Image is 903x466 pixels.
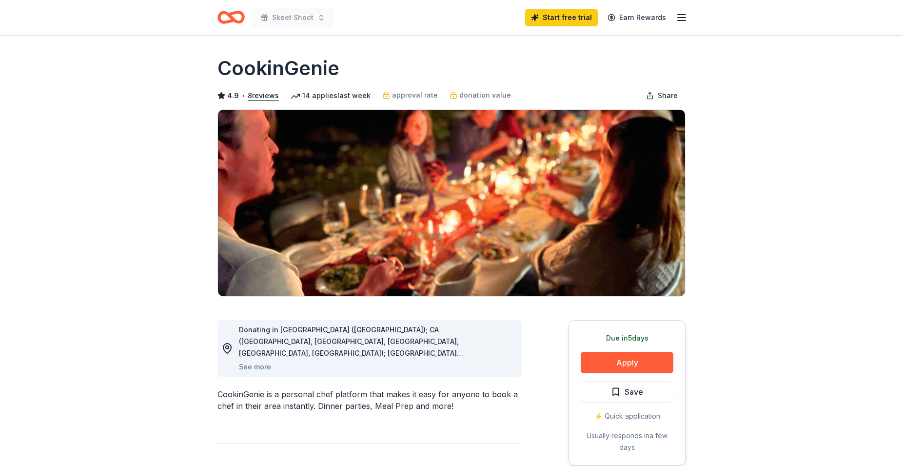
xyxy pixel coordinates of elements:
[602,9,672,26] a: Earn Rewards
[227,90,239,101] span: 4.9
[218,110,685,296] img: Image for CookinGenie
[217,6,245,29] a: Home
[253,8,333,27] button: Skeet Shoot
[239,361,271,373] button: See more
[459,89,511,101] span: donation value
[392,89,438,101] span: approval rate
[581,352,673,373] button: Apply
[625,385,643,398] span: Save
[638,86,686,105] button: Share
[581,381,673,403] button: Save
[581,332,673,344] div: Due in 5 days
[272,12,314,23] span: Skeet Shoot
[658,90,678,101] span: Share
[581,430,673,453] div: Usually responds in a few days
[525,9,598,26] a: Start free trial
[450,89,511,101] a: donation value
[242,92,245,100] span: •
[382,89,438,101] a: approval rate
[217,55,339,82] h1: CookinGenie
[217,388,522,412] div: CookinGenie is a personal chef platform that makes it easy for anyone to book a chef in their are...
[248,90,279,101] button: 8reviews
[291,90,371,101] div: 14 applies last week
[581,410,673,422] div: ⚡️ Quick application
